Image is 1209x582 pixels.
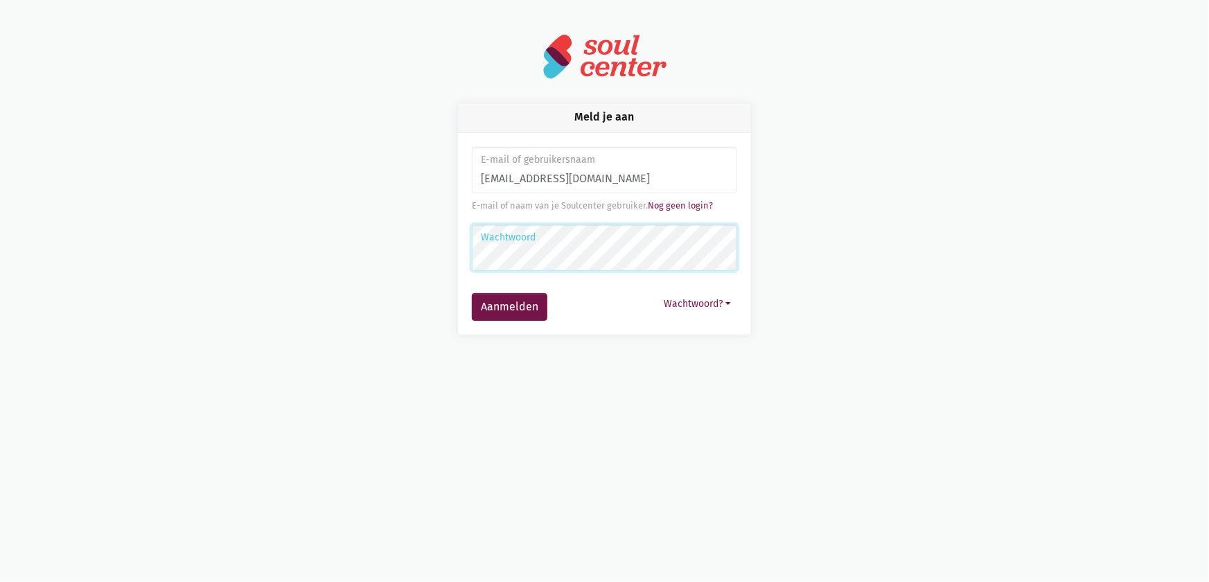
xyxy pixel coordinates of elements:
button: Aanmelden [472,293,547,321]
img: logo-soulcenter-full.svg [542,33,667,80]
label: E-mail of gebruikersnaam [481,152,728,168]
div: Meld je aan [458,103,751,132]
button: Wachtwoord? [658,293,737,315]
form: Aanmelden [472,147,737,321]
div: E-mail of naam van je Soulcenter gebruiker. [472,199,737,213]
a: Nog geen login? [648,200,713,211]
label: Wachtwoord [481,230,728,245]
